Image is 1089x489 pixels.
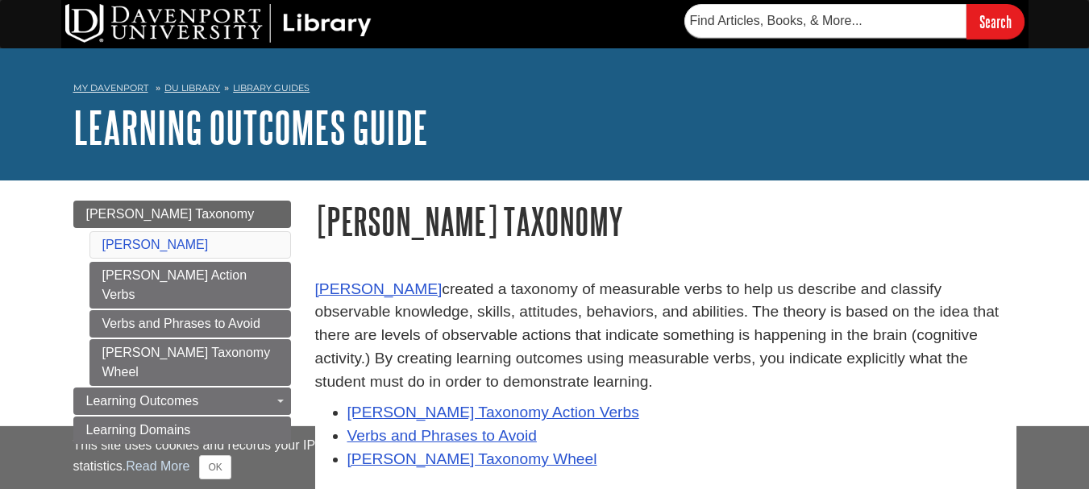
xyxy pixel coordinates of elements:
[684,4,966,38] input: Find Articles, Books, & More...
[233,82,310,93] a: Library Guides
[315,201,1016,242] h1: [PERSON_NAME] Taxonomy
[164,82,220,93] a: DU Library
[73,81,148,95] a: My Davenport
[347,404,639,421] a: [PERSON_NAME] Taxonomy Action Verbs
[102,238,209,251] a: [PERSON_NAME]
[86,423,191,437] span: Learning Domains
[73,77,1016,103] nav: breadcrumb
[89,339,291,386] a: [PERSON_NAME] Taxonomy Wheel
[65,4,372,43] img: DU Library
[315,280,443,297] a: [PERSON_NAME]
[966,4,1025,39] input: Search
[315,278,1016,394] p: created a taxonomy of measurable verbs to help us describe and classify observable knowledge, ski...
[89,262,291,309] a: [PERSON_NAME] Action Verbs
[73,387,291,415] a: Learning Outcomes
[347,427,537,444] a: Verbs and Phrases to Avoid
[86,394,199,408] span: Learning Outcomes
[73,102,428,152] a: Learning Outcomes Guide
[347,450,597,467] a: [PERSON_NAME] Taxonomy Wheel
[684,4,1025,39] form: Searches DU Library's articles, books, and more
[86,207,255,221] span: [PERSON_NAME] Taxonomy
[73,416,291,444] a: Learning Domains
[73,201,291,228] a: [PERSON_NAME] Taxonomy
[89,310,291,338] a: Verbs and Phrases to Avoid
[73,201,291,444] div: Guide Page Menu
